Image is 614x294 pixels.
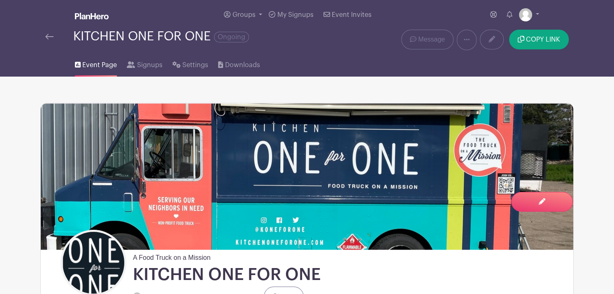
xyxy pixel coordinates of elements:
[182,60,208,70] span: Settings
[75,50,117,77] a: Event Page
[218,50,260,77] a: Downloads
[63,232,124,294] img: Black%20Verticle%20KO4O%202.png
[418,35,445,44] span: Message
[172,50,208,77] a: Settings
[526,36,560,43] span: COPY LINK
[137,60,163,70] span: Signups
[45,34,53,40] img: back-arrow-29a5d9b10d5bd6ae65dc969a981735edf675c4d7a1fe02e03b50dbd4ba3cdb55.svg
[214,32,249,42] span: Ongoing
[127,50,162,77] a: Signups
[509,30,569,49] button: COPY LINK
[401,30,454,49] a: Message
[133,264,321,285] h1: KITCHEN ONE FOR ONE
[82,60,117,70] span: Event Page
[277,12,314,18] span: My Signups
[332,12,372,18] span: Event Invites
[519,8,532,21] img: default-ce2991bfa6775e67f084385cd625a349d9dcbb7a52a09fb2fda1e96e2d18dcdb.png
[41,103,573,250] img: IMG_9124.jpeg
[75,13,109,19] img: logo_white-6c42ec7e38ccf1d336a20a19083b03d10ae64f83f12c07503d8b9e83406b4c7d.svg
[225,60,260,70] span: Downloads
[133,250,211,263] span: A Food Truck on a Mission
[233,12,256,18] span: Groups
[73,30,249,43] div: KITCHEN ONE FOR ONE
